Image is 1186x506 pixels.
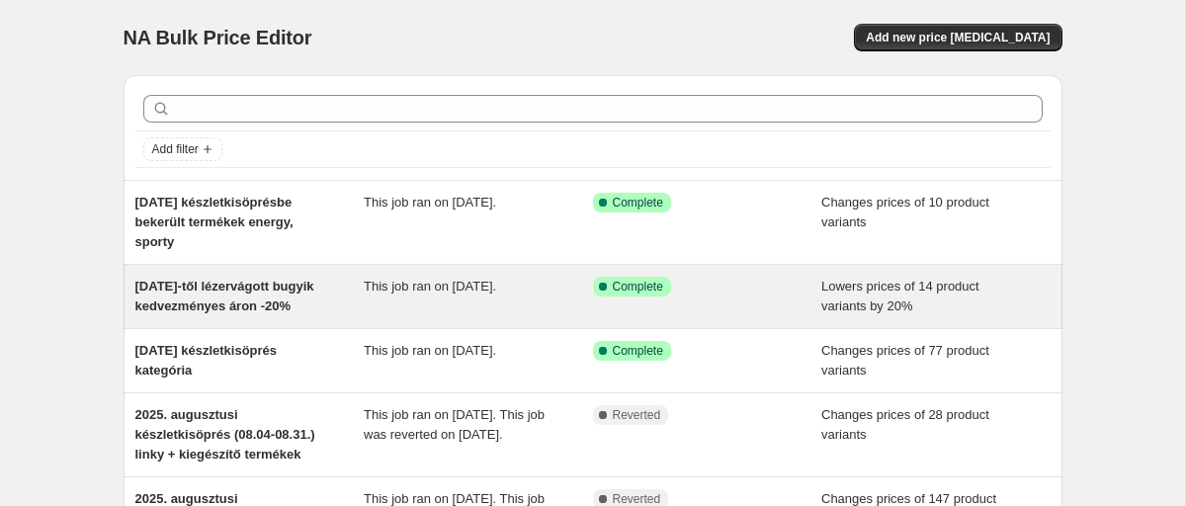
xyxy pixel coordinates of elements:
[821,407,989,442] span: Changes prices of 28 product variants
[135,279,314,313] span: [DATE]-től lézervágott bugyik kedvezményes áron -20%
[821,279,979,313] span: Lowers prices of 14 product variants by 20%
[854,24,1061,51] button: Add new price [MEDICAL_DATA]
[152,141,199,157] span: Add filter
[613,279,663,295] span: Complete
[364,279,496,294] span: This job ran on [DATE].
[613,195,663,211] span: Complete
[135,343,278,378] span: [DATE] készletkisöprés kategória
[821,343,989,378] span: Changes prices of 77 product variants
[124,27,312,48] span: NA Bulk Price Editor
[613,407,661,423] span: Reverted
[135,407,315,462] span: 2025. augusztusi készletkisöprés (08.04-08.31.) linky + kiegészítő termékek
[613,343,663,359] span: Complete
[364,195,496,210] span: This job ran on [DATE].
[364,343,496,358] span: This job ran on [DATE].
[364,407,545,442] span: This job ran on [DATE]. This job was reverted on [DATE].
[866,30,1050,45] span: Add new price [MEDICAL_DATA]
[143,137,222,161] button: Add filter
[821,195,989,229] span: Changes prices of 10 product variants
[135,195,294,249] span: [DATE] készletkisöprésbe bekerült termékek energy, sporty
